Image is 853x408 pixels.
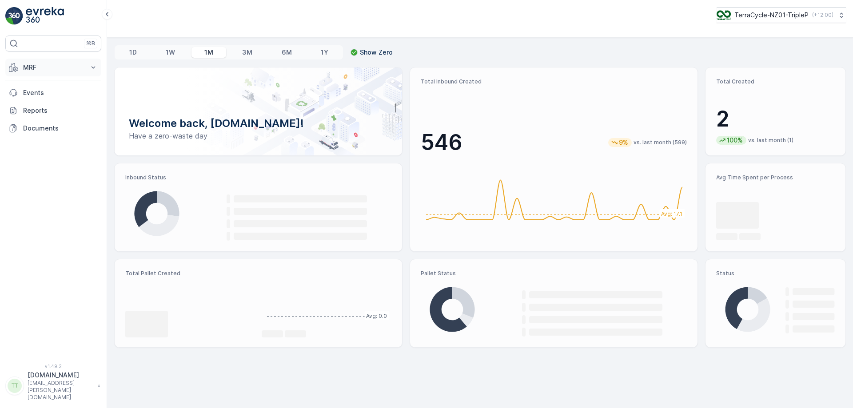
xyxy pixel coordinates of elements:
[23,124,98,133] p: Documents
[8,379,22,393] div: TT
[5,59,101,76] button: MRF
[5,102,101,119] a: Reports
[28,380,93,401] p: [EMAIL_ADDRESS][PERSON_NAME][DOMAIN_NAME]
[23,88,98,97] p: Events
[204,48,213,57] p: 1M
[634,139,687,146] p: vs. last month (599)
[129,131,388,141] p: Have a zero-waste day
[23,106,98,115] p: Reports
[421,270,687,277] p: Pallet Status
[5,119,101,137] a: Documents
[86,40,95,47] p: ⌘B
[716,78,835,85] p: Total Created
[618,138,629,147] p: 9%
[421,78,687,85] p: Total Inbound Created
[717,10,731,20] img: TC_7kpGtVS.png
[23,63,84,72] p: MRF
[421,129,462,156] p: 546
[5,84,101,102] a: Events
[716,270,835,277] p: Status
[125,174,391,181] p: Inbound Status
[748,137,793,144] p: vs. last month (1)
[5,7,23,25] img: logo
[321,48,328,57] p: 1Y
[716,174,835,181] p: Avg Time Spent per Process
[726,136,744,145] p: 100%
[129,48,137,57] p: 1D
[282,48,292,57] p: 6M
[812,12,833,19] p: ( +12:00 )
[717,7,846,23] button: TerraCycle-NZ01-TripleP(+12:00)
[129,116,388,131] p: Welcome back, [DOMAIN_NAME]!
[734,11,809,20] p: TerraCycle-NZ01-TripleP
[360,48,393,57] p: Show Zero
[166,48,175,57] p: 1W
[716,106,835,132] p: 2
[5,371,101,401] button: TT[DOMAIN_NAME][EMAIL_ADDRESS][PERSON_NAME][DOMAIN_NAME]
[28,371,93,380] p: [DOMAIN_NAME]
[5,364,101,369] span: v 1.49.2
[26,7,64,25] img: logo_light-DOdMpM7g.png
[242,48,252,57] p: 3M
[125,270,255,277] p: Total Pallet Created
